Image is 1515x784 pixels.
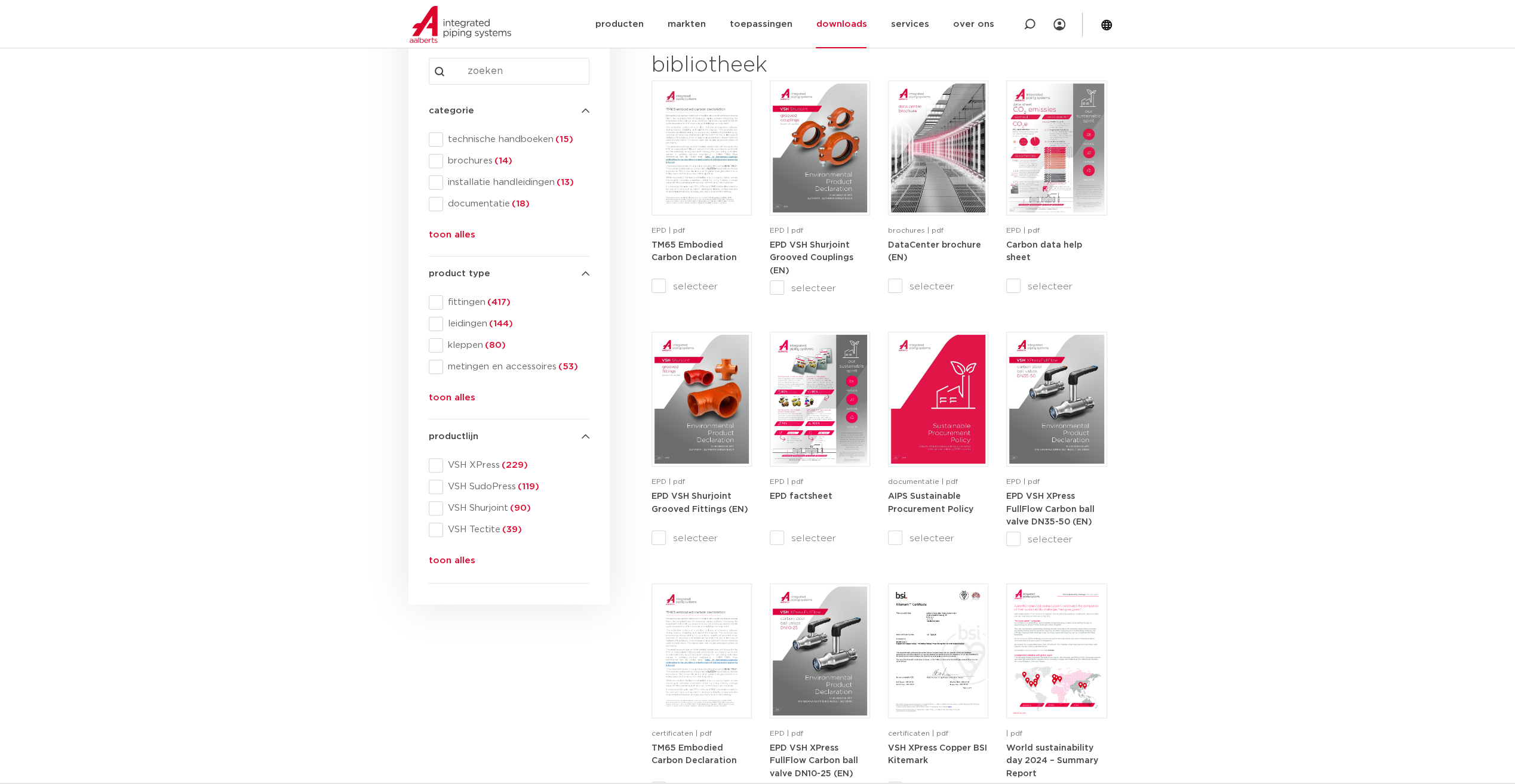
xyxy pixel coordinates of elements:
[429,197,589,211] div: documentatie(18)
[554,135,573,144] span: (15)
[429,154,589,168] div: brochures(14)
[500,525,522,534] span: (39)
[770,492,832,501] a: EPD factsheet
[891,335,985,464] img: Aips_A4Sustainable-Procurement-Policy_5011446_EN-pdf.jpg
[429,554,475,573] button: toon alles
[557,362,578,371] span: (53)
[443,481,589,493] span: VSH SudoPress
[443,134,589,146] span: technische handboeken
[485,298,511,307] span: (417)
[429,228,475,247] button: toon alles
[429,480,589,494] div: VSH SudoPress(119)
[443,502,589,514] span: VSH Shurjoint
[508,504,531,513] span: (90)
[770,241,853,275] strong: EPD VSH Shurjoint Grooved Couplings (EN)
[773,84,867,212] img: VSH-Shurjoint-Grooved-Couplings_A4EPD_5011512_EN-pdf.jpg
[891,84,985,212] img: DataCenter_A4Brochure-5011610-2025_1.0_Pegler-UK-pdf.jpg
[429,267,589,281] h4: product type
[429,338,589,353] div: kleppen(80)
[1009,335,1104,464] img: VSH-XPress-Carbon-BallValveDN35-50_A4EPD_5011435-_2024_1.0_EN-pdf.jpg
[429,175,589,190] div: installatie handleidingen(13)
[429,430,589,444] h4: productlijn
[443,318,589,330] span: leidingen
[770,281,870,295] label: selecteer
[888,279,988,294] label: selecteer
[773,587,867,715] img: VSH-XPress-Carbon-BallValveDN10-25_A4EPD_5011424-_2024_1.0_EN-pdf.jpg
[429,501,589,516] div: VSH Shurjoint(90)
[443,198,589,210] span: documentatie
[652,240,737,263] a: TM65 Embodied Carbon Declaration
[770,743,858,778] a: EPD VSH XPress FullFlow Carbon ball valve DN10-25 (EN)
[652,478,685,485] span: EPD | pdf
[443,361,589,373] span: metingen en accessoires
[888,241,981,263] strong: DataCenter brochure (EN)
[500,461,528,470] span: (229)
[1006,478,1040,485] span: EPD | pdf
[429,391,475,410] button: toon alles
[652,730,712,737] span: certificaten | pdf
[888,227,944,234] span: brochures | pdf
[493,156,512,165] span: (14)
[1006,241,1082,263] strong: Carbon data help sheet
[888,531,988,545] label: selecteer
[443,297,589,308] span: fittingen
[652,743,737,766] a: TM65 Embodied Carbon Declaration
[770,227,803,234] span: EPD | pdf
[483,341,506,350] span: (80)
[1006,240,1082,263] a: Carbon data help sheet
[443,459,589,471] span: VSH XPress
[770,730,803,737] span: EPD | pdf
[770,478,803,485] span: EPD | pdf
[652,492,748,514] a: EPD VSH Shurjoint Grooved Fittings (EN)
[654,84,749,212] img: TM65-Embodied-Carbon-Declaration-pdf.jpg
[770,531,870,545] label: selecteer
[888,492,973,514] a: AIPS Sustainable Procurement Policy
[555,178,574,187] span: (13)
[888,240,981,263] a: DataCenter brochure (EN)
[443,524,589,536] span: VSH Tectite
[652,227,685,234] span: EPD | pdf
[516,482,539,491] span: (119)
[773,335,867,464] img: Aips-EPD-A4Factsheet_NL-pdf.jpg
[429,317,589,331] div: leidingen(144)
[1006,730,1022,737] span: | pdf
[652,241,737,263] strong: TM65 Embodied Carbon Declaration
[652,279,752,294] label: selecteer
[888,478,958,485] span: documentatie | pdf
[770,240,853,275] a: EPD VSH Shurjoint Grooved Couplings (EN)
[429,132,589,147] div: technische handboeken(15)
[443,177,589,189] span: installatie handleidingen
[888,730,948,737] span: certificaten | pdf
[652,531,752,545] label: selecteer
[1006,532,1107,547] label: selecteer
[429,360,589,374] div: metingen en accessoires(53)
[429,523,589,537] div: VSH Tectite(39)
[1006,227,1040,234] span: EPD | pdf
[1009,84,1104,212] img: NL-Carbon-data-help-sheet-pdf.jpg
[891,587,985,715] img: XPress_Koper_BSI_KM789225-1-pdf.jpg
[429,458,589,473] div: VSH XPress(229)
[443,155,589,167] span: brochures
[1006,743,1098,778] a: World sustainability day 2024 – Summary Report
[487,319,513,328] span: (144)
[429,295,589,310] div: fittingen(417)
[1009,587,1104,715] img: WSD2024-Summary-Report-pdf.jpg
[654,335,749,464] img: VSH-Shurjoint-Grooved-Fittings_A4EPD_5011523_EN-pdf.jpg
[888,743,987,766] a: VSH XPress Copper BSI Kitemark
[654,587,749,715] img: TM65-Embodied-Carbon-Declaration-1-pdf.jpg
[429,104,589,118] h4: categorie
[510,199,530,208] span: (18)
[652,51,864,80] h2: bibliotheek
[1006,492,1095,526] a: EPD VSH XPress FullFlow Carbon ball valve DN35-50 (EN)
[443,339,589,351] span: kleppen
[1006,279,1107,294] label: selecteer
